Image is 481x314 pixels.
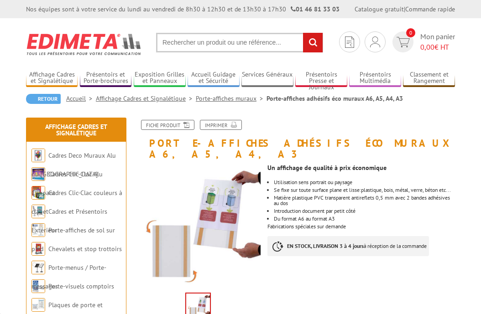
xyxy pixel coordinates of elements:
[45,123,107,137] a: Affichage Cadres et Signalétique
[136,164,261,289] img: porte_visuels_muraux_212176.jpg
[397,37,410,47] img: devis rapide
[274,216,455,221] li: Du format A6 au format A3
[31,261,45,274] img: Porte-menus / Porte-messages
[129,120,462,160] h1: Porte-affiches adhésifs éco muraux A6, A5, A4, A3
[403,71,455,86] a: Classement et Rangement
[31,263,106,290] a: Porte-menus / Porte-messages
[267,94,403,103] li: Porte-affiches adhésifs éco muraux A6, A5, A4, A3
[156,33,323,52] input: Rechercher un produit ou une référence...
[200,120,242,130] a: Imprimer
[31,226,115,253] a: Porte-affiches de sol sur pied
[31,298,45,312] img: Plaques de porte et murales
[26,71,78,86] a: Affichage Cadres et Signalétique
[267,160,462,265] div: Fabrications spéciales sur demande
[31,207,107,234] a: Cadres et Présentoirs Extérieur
[355,5,455,14] div: |
[141,120,194,130] a: Fiche produit
[291,5,340,13] strong: 01 46 81 33 03
[31,151,116,178] a: Cadres Deco Muraux Alu ou [GEOGRAPHIC_DATA]
[241,71,293,86] a: Services Généraux
[31,170,103,197] a: Cadres Clic-Clac Alu Clippant
[48,282,114,290] a: Porte-visuels comptoirs
[31,189,122,216] a: Cadres Clic-Clac couleurs à clapet
[96,94,196,103] a: Affichage Cadres et Signalétique
[303,33,323,52] input: rechercher
[26,94,61,104] a: Retour
[287,242,364,249] strong: EN STOCK, LIVRAISON 3 à 4 jours
[406,28,415,37] span: 0
[26,5,340,14] div: Nos équipes sont à votre service du lundi au vendredi de 8h30 à 12h30 et de 13h30 à 17h30
[355,5,404,13] a: Catalogue gratuit
[420,42,434,51] span: 0,00
[26,27,142,61] img: Edimeta
[405,5,455,13] a: Commande rapide
[420,42,455,52] span: € HT
[345,36,354,48] img: devis rapide
[31,149,45,162] img: Cadres Deco Muraux Alu ou Bois
[420,31,455,52] span: Mon panier
[349,71,401,86] a: Présentoirs Multimédia
[274,195,455,206] p: Matière plastique PVC transparent antireflets 0,5 mm avec 2 bandes adhésives au dos
[295,71,347,86] a: Présentoirs Presse et Journaux
[267,236,429,256] p: à réception de la commande
[274,187,455,193] li: Se fixe sur toute surface plane et lisse:plastique, bois, métal, verre, béton etc...
[267,164,387,172] strong: Un affichage de qualité à prix économique
[274,180,455,185] li: Utilisation sens portrait ou paysage
[196,94,267,103] a: Porte-affiches muraux
[80,71,131,86] a: Présentoirs et Porte-brochures
[274,208,455,214] li: Introduction document par petit côté
[134,71,185,86] a: Exposition Grilles et Panneaux
[48,245,122,253] a: Chevalets et stop trottoirs
[370,36,380,47] img: devis rapide
[390,31,455,52] a: devis rapide 0 Mon panier 0,00€ HT
[188,71,239,86] a: Accueil Guidage et Sécurité
[66,94,96,103] a: Accueil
